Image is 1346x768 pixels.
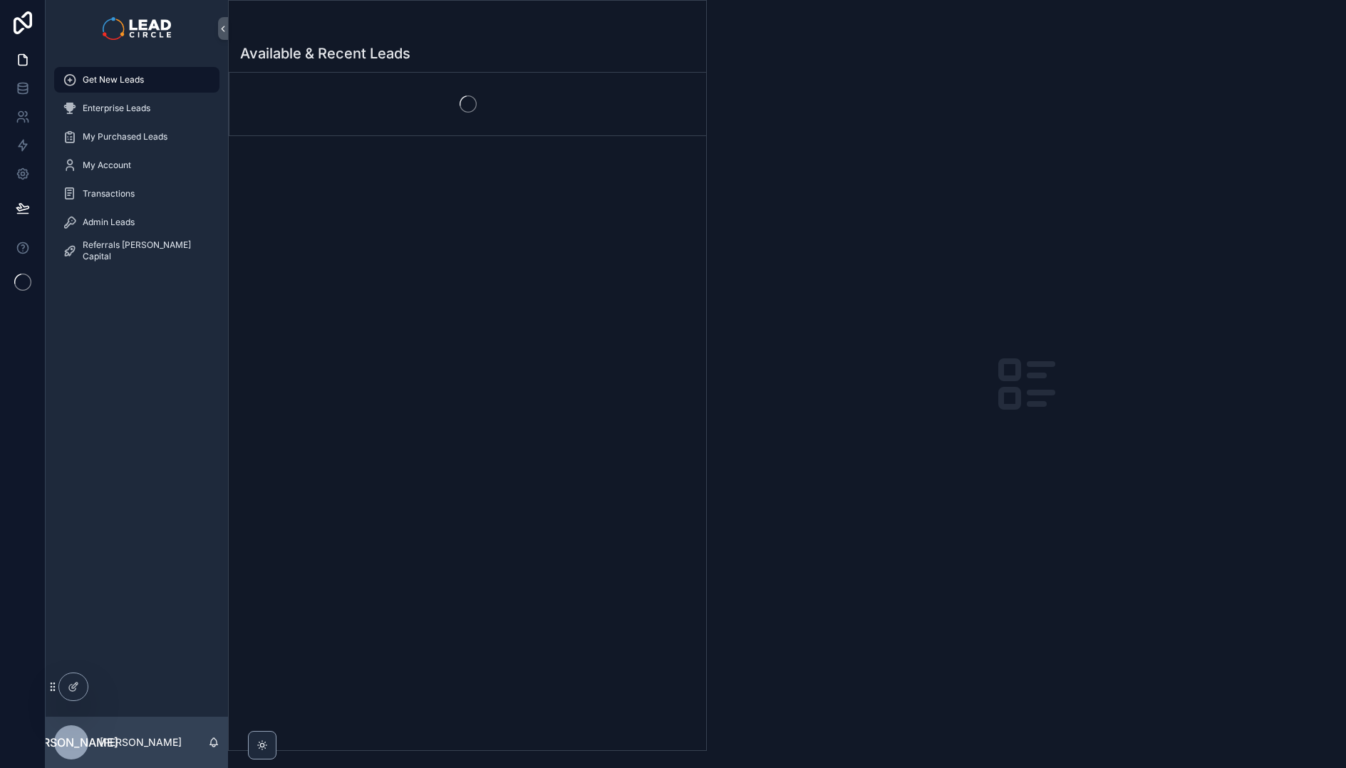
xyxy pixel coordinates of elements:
[83,74,144,85] span: Get New Leads
[83,239,205,262] span: Referrals [PERSON_NAME] Capital
[54,95,219,121] a: Enterprise Leads
[83,131,167,142] span: My Purchased Leads
[46,57,228,282] div: scrollable content
[240,43,410,63] h1: Available & Recent Leads
[83,188,135,199] span: Transactions
[54,238,219,264] a: Referrals [PERSON_NAME] Capital
[83,103,150,114] span: Enterprise Leads
[54,209,219,235] a: Admin Leads
[54,152,219,178] a: My Account
[100,735,182,749] p: [PERSON_NAME]
[54,124,219,150] a: My Purchased Leads
[54,181,219,207] a: Transactions
[54,67,219,93] a: Get New Leads
[24,734,118,751] span: [PERSON_NAME]
[103,17,170,40] img: App logo
[83,160,131,171] span: My Account
[83,217,135,228] span: Admin Leads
